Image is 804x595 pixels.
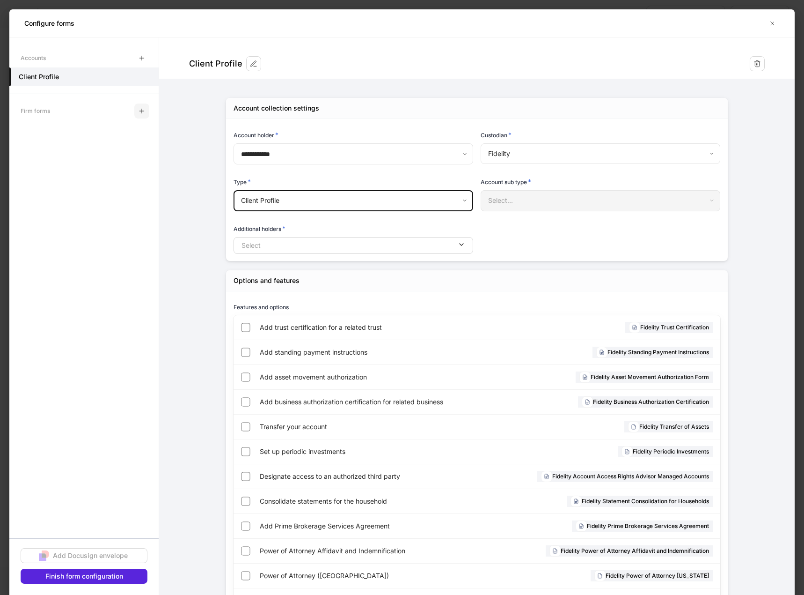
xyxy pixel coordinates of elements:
[607,348,709,357] h6: Fidelity Standing Payment Instructions
[234,276,300,285] div: Options and features
[234,237,473,254] button: Select
[587,521,709,530] h6: Fidelity Prime Brokerage Services Agreement
[260,323,496,332] span: Add trust certification for a related trust
[639,422,709,431] h6: Fidelity Transfer of Assets
[234,190,473,211] div: Client Profile
[260,422,468,431] span: Transfer your account
[234,130,278,140] h6: Account holder
[260,372,464,382] span: Add asset movement authorization
[260,447,474,456] span: Set up periodic investments
[260,397,503,407] span: Add business authorization certification for related business
[53,551,128,560] div: Add Docusign envelope
[189,58,242,69] div: Client Profile
[481,130,512,140] h6: Custodian
[552,472,709,481] h6: Fidelity Account Access Rights Advisor Managed Accounts
[234,177,251,186] h6: Type
[481,143,720,164] div: Fidelity
[260,497,469,506] span: Consolidate statements for the household
[21,50,46,66] div: Accounts
[591,372,709,381] h6: Fidelity Asset Movement Authorization Form
[260,571,482,580] span: Power of Attorney ([GEOGRAPHIC_DATA])
[260,546,468,556] span: Power of Attorney Affidavit and Indemnification
[241,241,261,250] p: Select
[593,397,709,406] h6: Fidelity Business Authorization Certification
[481,190,720,211] div: Select...
[45,572,123,581] div: Finish form configuration
[21,548,147,563] button: Add Docusign envelope
[234,303,289,312] h6: Features and options
[21,569,147,584] button: Finish form configuration
[260,472,461,481] span: Designate access to an authorized third party
[234,104,319,113] div: Account collection settings
[561,546,709,555] h6: Fidelity Power of Attorney Affidavit and Indemnification
[21,103,50,119] div: Firm forms
[481,177,531,186] h6: Account sub type
[234,224,285,233] h6: Additional holders
[260,521,474,531] span: Add Prime Brokerage Services Agreement
[633,447,709,456] h6: Fidelity Periodic Investments
[9,67,159,86] a: Client Profile
[260,348,473,357] span: Add standing payment instructions
[19,72,59,82] h5: Client Profile
[640,323,709,332] h6: Fidelity Trust Certification
[582,497,709,506] h6: Fidelity Statement Consolidation for Households
[24,19,74,28] h5: Configure forms
[606,571,709,580] h6: Fidelity Power of Attorney [US_STATE]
